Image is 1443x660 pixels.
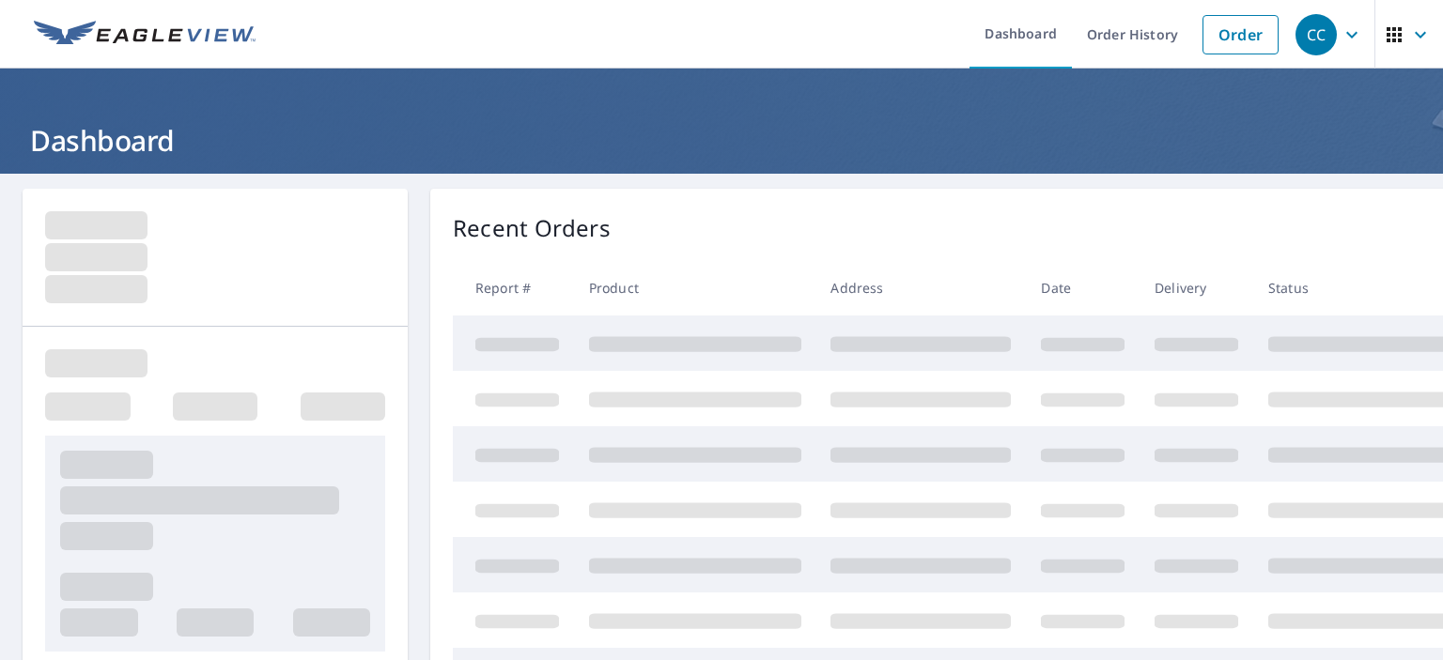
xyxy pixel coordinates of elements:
[453,211,611,245] p: Recent Orders
[815,260,1026,315] th: Address
[34,21,256,49] img: EV Logo
[1026,260,1140,315] th: Date
[1202,15,1279,54] a: Order
[453,260,574,315] th: Report #
[23,121,1420,160] h1: Dashboard
[1140,260,1253,315] th: Delivery
[574,260,816,315] th: Product
[1296,14,1337,55] div: CC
